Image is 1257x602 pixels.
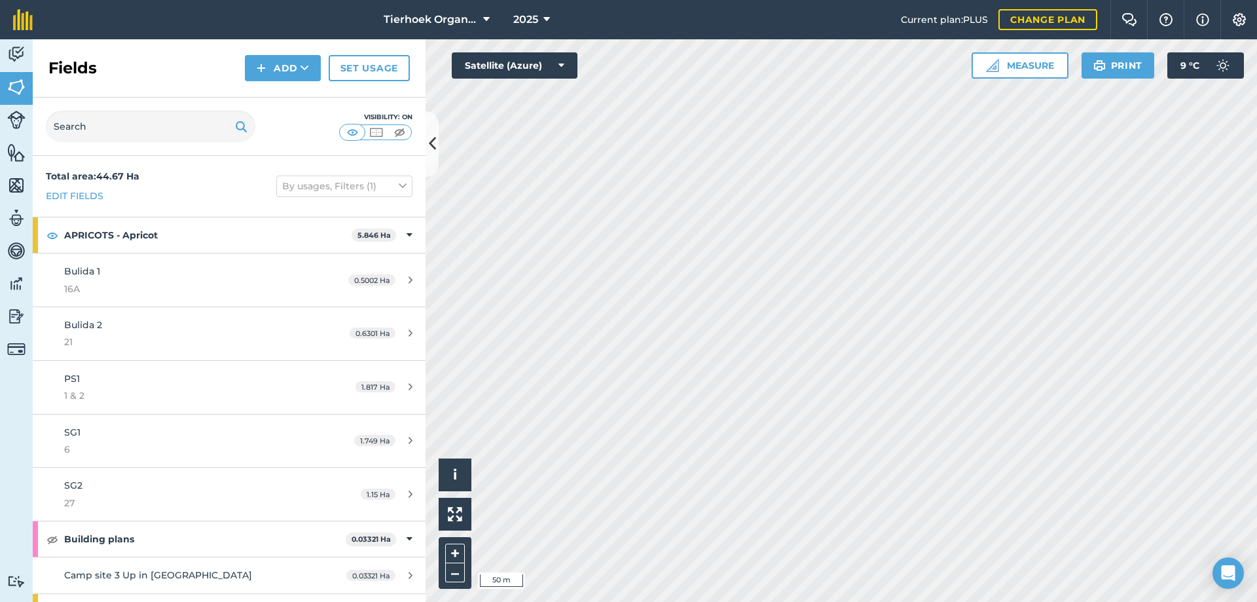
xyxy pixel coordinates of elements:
img: svg+xml;base64,PD94bWwgdmVyc2lvbj0iMS4wIiBlbmNvZGluZz0idXRmLTgiPz4KPCEtLSBHZW5lcmF0b3I6IEFkb2JlIE... [7,111,26,129]
span: Current plan : PLUS [901,12,988,27]
img: svg+xml;base64,PHN2ZyB4bWxucz0iaHR0cDovL3d3dy53My5vcmcvMjAwMC9zdmciIHdpZHRoPSI1NiIgaGVpZ2h0PSI2MC... [7,143,26,162]
img: A cog icon [1231,13,1247,26]
img: A question mark icon [1158,13,1174,26]
span: 0.5002 Ha [348,274,395,286]
img: svg+xml;base64,PHN2ZyB4bWxucz0iaHR0cDovL3d3dy53My5vcmcvMjAwMC9zdmciIHdpZHRoPSI1MCIgaGVpZ2h0PSI0MC... [344,126,361,139]
div: Open Intercom Messenger [1212,557,1244,589]
img: svg+xml;base64,PD94bWwgdmVyc2lvbj0iMS4wIiBlbmNvZGluZz0idXRmLTgiPz4KPCEtLSBHZW5lcmF0b3I6IEFkb2JlIE... [7,45,26,64]
span: 0.6301 Ha [350,328,395,339]
span: 2025 [513,12,538,28]
div: Building plans0.03321 Ha [33,521,426,557]
button: Measure [972,52,1068,79]
span: 1.817 Ha [355,381,395,392]
a: Bulida 116A0.5002 Ha [33,254,426,307]
img: svg+xml;base64,PHN2ZyB4bWxucz0iaHR0cDovL3d3dy53My5vcmcvMjAwMC9zdmciIHdpZHRoPSIxOCIgaGVpZ2h0PSIyNC... [46,531,58,547]
span: Bulida 2 [64,319,102,331]
strong: 5.846 Ha [357,231,391,240]
img: fieldmargin Logo [13,9,33,30]
span: PS1 [64,373,80,385]
span: 0.03321 Ha [346,570,395,581]
button: i [439,459,471,491]
img: svg+xml;base64,PD94bWwgdmVyc2lvbj0iMS4wIiBlbmNvZGluZz0idXRmLTgiPz4KPCEtLSBHZW5lcmF0b3I6IEFkb2JlIE... [7,307,26,326]
img: Four arrows, one pointing top left, one top right, one bottom right and the last bottom left [448,507,462,521]
img: svg+xml;base64,PHN2ZyB4bWxucz0iaHR0cDovL3d3dy53My5vcmcvMjAwMC9zdmciIHdpZHRoPSIxOSIgaGVpZ2h0PSIyNC... [235,119,247,134]
img: svg+xml;base64,PD94bWwgdmVyc2lvbj0iMS4wIiBlbmNvZGluZz0idXRmLTgiPz4KPCEtLSBHZW5lcmF0b3I6IEFkb2JlIE... [7,340,26,358]
button: Satellite (Azure) [452,52,577,79]
img: svg+xml;base64,PD94bWwgdmVyc2lvbj0iMS4wIiBlbmNvZGluZz0idXRmLTgiPz4KPCEtLSBHZW5lcmF0b3I6IEFkb2JlIE... [7,575,26,588]
img: svg+xml;base64,PHN2ZyB4bWxucz0iaHR0cDovL3d3dy53My5vcmcvMjAwMC9zdmciIHdpZHRoPSIxNCIgaGVpZ2h0PSIyNC... [257,60,266,76]
button: By usages, Filters (1) [276,176,412,197]
a: SG161.749 Ha [33,415,426,468]
a: Edit fields [46,189,103,203]
div: APRICOTS - Apricot5.846 Ha [33,217,426,253]
a: PS11 & 21.817 Ha [33,361,426,414]
img: svg+xml;base64,PD94bWwgdmVyc2lvbj0iMS4wIiBlbmNvZGluZz0idXRmLTgiPz4KPCEtLSBHZW5lcmF0b3I6IEFkb2JlIE... [7,208,26,228]
span: 16A [64,282,310,296]
button: + [445,544,465,563]
span: 1.15 Ha [361,489,395,500]
img: Two speech bubbles overlapping with the left bubble in the forefront [1121,13,1137,26]
span: i [453,466,457,483]
button: Print [1082,52,1155,79]
strong: 0.03321 Ha [352,535,391,544]
strong: APRICOTS - Apricot [64,217,352,253]
span: Camp site 3 Up in [GEOGRAPHIC_DATA] [64,569,252,581]
button: Add [245,55,321,81]
strong: Total area : 44.67 Ha [46,170,139,182]
a: Camp site 3 Up in [GEOGRAPHIC_DATA]0.03321 Ha [33,557,426,593]
a: Change plan [998,9,1097,30]
button: – [445,563,465,582]
div: Visibility: On [339,112,412,122]
img: svg+xml;base64,PHN2ZyB4bWxucz0iaHR0cDovL3d3dy53My5vcmcvMjAwMC9zdmciIHdpZHRoPSIxOSIgaGVpZ2h0PSIyNC... [1093,58,1106,73]
span: SG1 [64,426,81,438]
img: svg+xml;base64,PHN2ZyB4bWxucz0iaHR0cDovL3d3dy53My5vcmcvMjAwMC9zdmciIHdpZHRoPSIxNyIgaGVpZ2h0PSIxNy... [1196,12,1209,28]
button: 9 °C [1167,52,1244,79]
span: Bulida 1 [64,265,100,277]
a: Set usage [329,55,410,81]
a: SG2271.15 Ha [33,468,426,521]
img: svg+xml;base64,PD94bWwgdmVyc2lvbj0iMS4wIiBlbmNvZGluZz0idXRmLTgiPz4KPCEtLSBHZW5lcmF0b3I6IEFkb2JlIE... [1210,52,1236,79]
img: svg+xml;base64,PD94bWwgdmVyc2lvbj0iMS4wIiBlbmNvZGluZz0idXRmLTgiPz4KPCEtLSBHZW5lcmF0b3I6IEFkb2JlIE... [7,274,26,293]
strong: Building plans [64,521,346,557]
img: svg+xml;base64,PD94bWwgdmVyc2lvbj0iMS4wIiBlbmNvZGluZz0idXRmLTgiPz4KPCEtLSBHZW5lcmF0b3I6IEFkb2JlIE... [7,241,26,261]
img: svg+xml;base64,PHN2ZyB4bWxucz0iaHR0cDovL3d3dy53My5vcmcvMjAwMC9zdmciIHdpZHRoPSI1NiIgaGVpZ2h0PSI2MC... [7,77,26,97]
span: 6 [64,442,310,457]
span: Tierhoek Organic Farm [384,12,478,28]
img: svg+xml;base64,PHN2ZyB4bWxucz0iaHR0cDovL3d3dy53My5vcmcvMjAwMC9zdmciIHdpZHRoPSIxOCIgaGVpZ2h0PSIyNC... [46,227,58,243]
span: SG2 [64,480,82,491]
img: svg+xml;base64,PHN2ZyB4bWxucz0iaHR0cDovL3d3dy53My5vcmcvMjAwMC9zdmciIHdpZHRoPSI1NiIgaGVpZ2h0PSI2MC... [7,176,26,195]
img: svg+xml;base64,PHN2ZyB4bWxucz0iaHR0cDovL3d3dy53My5vcmcvMjAwMC9zdmciIHdpZHRoPSI1MCIgaGVpZ2h0PSI0MC... [392,126,408,139]
img: Ruler icon [986,59,999,72]
span: 9 ° C [1180,52,1199,79]
h2: Fields [48,58,97,79]
span: 21 [64,335,310,349]
span: 1.749 Ha [354,435,395,446]
span: 27 [64,496,310,510]
span: 1 & 2 [64,388,310,403]
a: Bulida 2210.6301 Ha [33,307,426,360]
input: Search [46,111,255,142]
img: svg+xml;base64,PHN2ZyB4bWxucz0iaHR0cDovL3d3dy53My5vcmcvMjAwMC9zdmciIHdpZHRoPSI1MCIgaGVpZ2h0PSI0MC... [368,126,384,139]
